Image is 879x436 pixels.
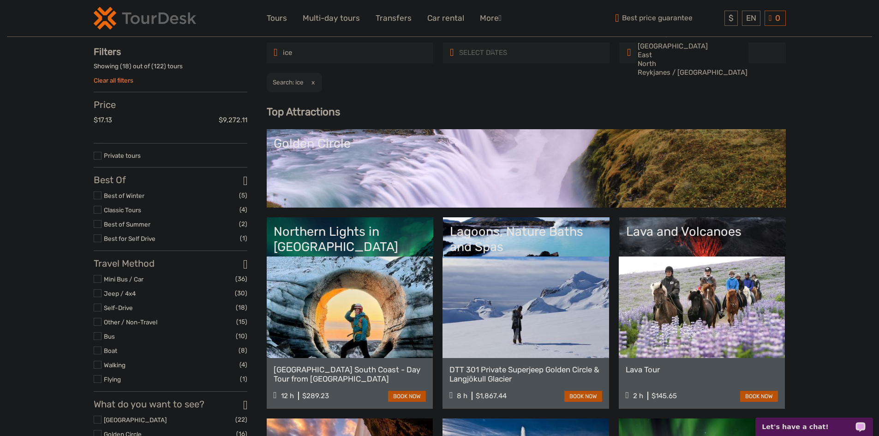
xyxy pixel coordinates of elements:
a: Self-Drive [104,304,133,311]
select: REGION / STARTS FROM [637,42,748,77]
a: Transfers [376,12,412,25]
input: SEARCH [282,45,361,61]
h3: What do you want to see? [94,399,247,410]
a: book now [388,391,426,402]
a: book now [740,391,778,402]
span: (1) [240,374,247,384]
a: Tours [267,12,287,25]
a: Car rental [427,12,464,25]
span: (8) [239,345,247,356]
span: (4) [239,204,247,215]
img: 120-15d4194f-c635-41b9-a512-a3cb382bfb57_logo_small.png [94,7,196,30]
div: Golden Circle [274,136,779,151]
span: (18) [236,302,247,313]
a: Mini Bus / Car [104,275,144,283]
div: $145.65 [652,392,677,400]
h3: Travel Method [94,258,247,269]
a: Walking [104,361,126,369]
button: x [305,78,317,87]
a: Best for Self Drive [104,235,155,242]
a: [GEOGRAPHIC_DATA] [104,416,167,424]
div: Lagoons, Nature Baths and Spas [450,224,603,254]
a: DTT 301 Private Superjeep Golden Circle & Langjökull Glacier [449,365,602,384]
a: Boat [104,347,117,354]
span: 2 h [633,392,643,400]
span: (22) [235,414,247,425]
a: Clear all filters [94,77,133,84]
label: 18 [122,62,129,71]
option: East [637,51,748,60]
option: [GEOGRAPHIC_DATA] [637,42,748,51]
a: Private tours [104,152,141,159]
a: [GEOGRAPHIC_DATA] South Coast - Day Tour from [GEOGRAPHIC_DATA] [274,365,426,384]
option: Reykjanes / [GEOGRAPHIC_DATA] [637,68,748,77]
span: 8 h [457,392,467,400]
span: (15) [236,317,247,327]
span: 12 h [281,392,294,400]
span: (2) [239,219,247,229]
input: SELECT DATES [458,45,538,61]
div: EN [742,11,760,26]
span: (10) [236,331,247,341]
span: (30) [235,288,247,299]
span: (1) [240,233,247,244]
h3: Price [94,99,247,110]
label: 122 [154,62,164,71]
h2: Search: ice [273,78,304,86]
span: $ [729,13,734,23]
a: Multi-day tours [303,12,360,25]
a: Lava and Volcanoes [626,224,779,289]
a: Best of Winter [104,192,144,199]
b: Top Attractions [267,106,340,118]
div: $289.23 [302,392,329,400]
a: Other / Non-Travel [104,318,157,326]
div: $1,867.44 [476,392,507,400]
a: Classic Tours [104,206,141,214]
a: book now [564,391,602,402]
iframe: LiveChat chat widget [749,407,879,436]
a: Flying [104,376,121,383]
div: Northern Lights in [GEOGRAPHIC_DATA] [274,224,426,254]
span: 0 [774,13,782,23]
a: Golden Circle [274,136,779,201]
span: (5) [239,190,247,201]
label: $9,272.11 [219,115,247,125]
span: (36) [235,274,247,284]
a: Best of Summer [104,221,150,228]
a: Bus [104,333,115,340]
span: (4) [239,359,247,370]
option: North [637,60,748,68]
h3: Best Of [94,174,247,185]
a: Northern Lights in [GEOGRAPHIC_DATA] [274,224,426,289]
a: Lava Tour [626,365,778,374]
a: Jeep / 4x4 [104,290,136,297]
strong: Filters [94,46,121,57]
a: More [480,12,502,25]
div: Lava and Volcanoes [626,224,779,239]
span: Best price guarantee [613,11,723,26]
label: $17.13 [94,115,112,125]
a: Lagoons, Nature Baths and Spas [450,224,603,289]
div: Showing ( ) out of ( ) tours [94,62,247,76]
